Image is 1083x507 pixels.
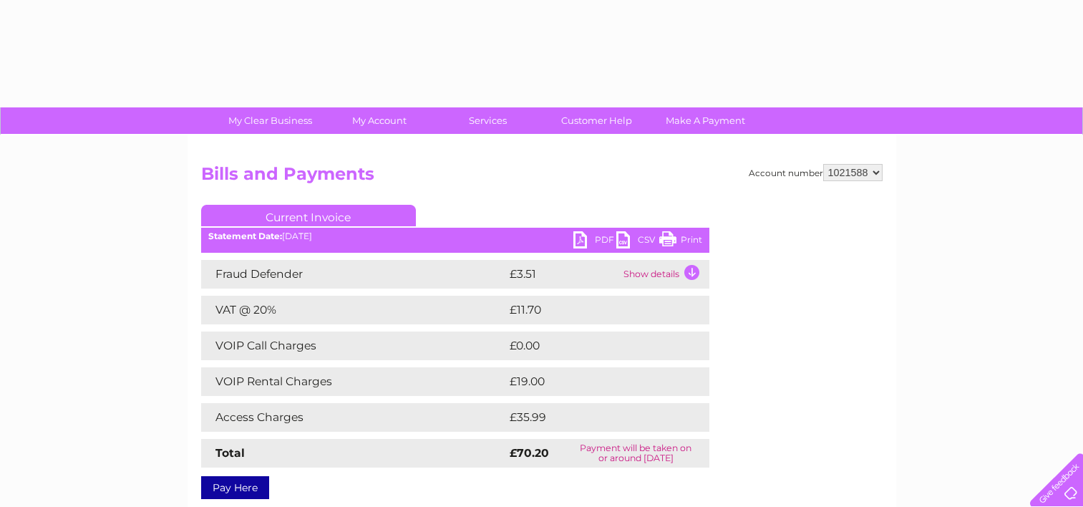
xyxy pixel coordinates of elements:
td: Payment will be taken on or around [DATE] [563,439,709,468]
td: £19.00 [506,367,680,396]
a: Customer Help [538,107,656,134]
strong: £70.20 [510,446,549,460]
td: £3.51 [506,260,620,289]
a: Current Invoice [201,205,416,226]
td: VAT @ 20% [201,296,506,324]
td: VOIP Call Charges [201,332,506,360]
h2: Bills and Payments [201,164,883,191]
a: Pay Here [201,476,269,499]
a: Print [659,231,702,252]
td: Access Charges [201,403,506,432]
div: Account number [749,164,883,181]
td: VOIP Rental Charges [201,367,506,396]
div: [DATE] [201,231,709,241]
td: £11.70 [506,296,678,324]
a: Make A Payment [646,107,764,134]
a: PDF [573,231,616,252]
a: Services [429,107,547,134]
td: £35.99 [506,403,681,432]
a: My Account [320,107,438,134]
td: Fraud Defender [201,260,506,289]
strong: Total [215,446,245,460]
b: Statement Date: [208,231,282,241]
td: £0.00 [506,332,676,360]
a: My Clear Business [211,107,329,134]
a: CSV [616,231,659,252]
td: Show details [620,260,709,289]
